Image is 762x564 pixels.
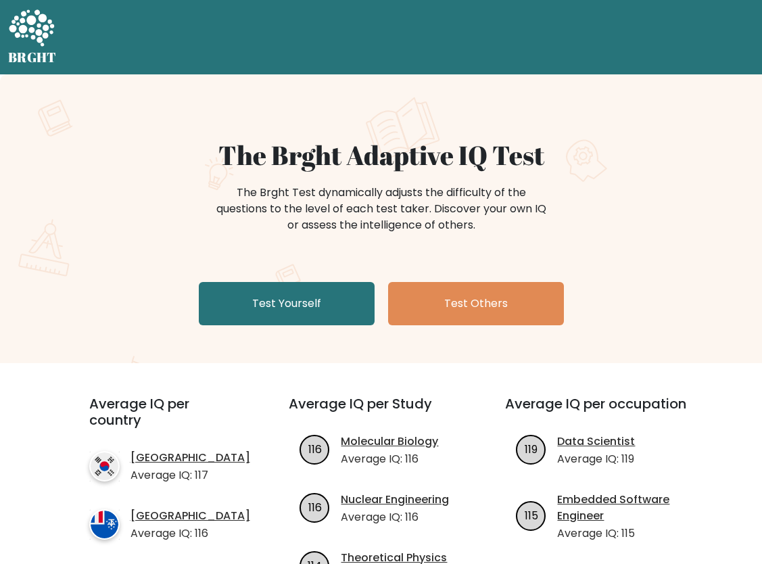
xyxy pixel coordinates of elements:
[557,492,689,524] a: Embedded Software Engineer
[525,508,538,523] text: 115
[130,525,250,542] p: Average IQ: 116
[130,467,250,484] p: Average IQ: 117
[8,49,57,66] h5: BRGHT
[557,433,635,450] a: Data Scientist
[341,492,449,508] a: Nuclear Engineering
[308,442,322,457] text: 116
[289,396,473,428] h3: Average IQ per Study
[89,509,120,540] img: country
[557,451,635,467] p: Average IQ: 119
[89,396,241,444] h3: Average IQ per country
[388,282,564,325] a: Test Others
[557,525,689,542] p: Average IQ: 115
[525,442,538,457] text: 119
[89,451,120,481] img: country
[341,433,438,450] a: Molecular Biology
[341,509,449,525] p: Average IQ: 116
[8,5,57,69] a: BRGHT
[308,500,322,515] text: 116
[505,396,689,428] h3: Average IQ per occupation
[130,508,250,524] a: [GEOGRAPHIC_DATA]
[130,450,250,466] a: [GEOGRAPHIC_DATA]
[199,282,375,325] a: Test Yourself
[341,451,438,467] p: Average IQ: 116
[212,185,550,233] div: The Brght Test dynamically adjusts the difficulty of the questions to the level of each test take...
[51,139,711,171] h1: The Brght Adaptive IQ Test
